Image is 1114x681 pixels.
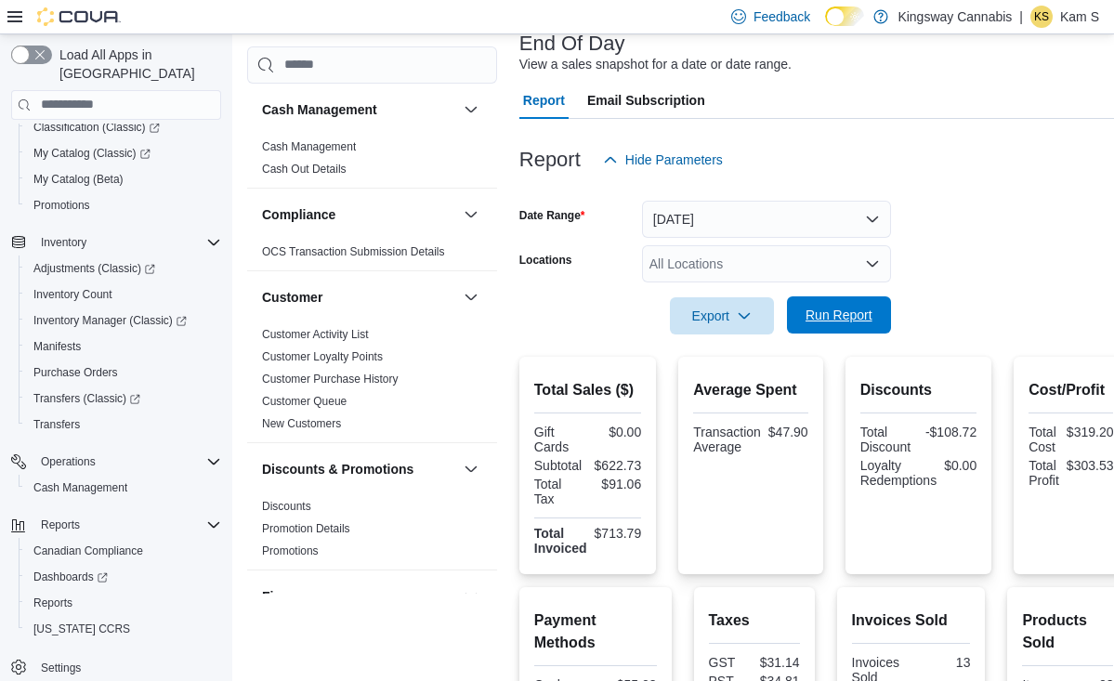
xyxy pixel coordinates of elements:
input: Dark Mode [825,7,864,26]
div: Total Discount [860,425,915,454]
strong: Total Invoiced [534,526,587,556]
button: Compliance [262,205,456,224]
span: Reports [41,517,80,532]
span: Manifests [26,335,221,358]
div: $622.73 [591,458,641,473]
span: Reports [26,592,221,614]
button: Discounts & Promotions [262,460,456,478]
h3: Cash Management [262,100,377,119]
span: My Catalog (Classic) [33,146,151,161]
span: [US_STATE] CCRS [33,622,130,636]
span: My Catalog (Beta) [26,168,221,190]
button: Customer [460,286,482,308]
a: Cash Out Details [262,163,347,176]
span: Adjustments (Classic) [26,257,221,280]
div: Cash Management [247,136,497,188]
button: Export [670,297,774,334]
a: OCS Transaction Submission Details [262,245,445,258]
span: Inventory [33,231,221,254]
div: $91.06 [591,477,641,491]
button: Reports [33,514,87,536]
span: Reports [33,514,221,536]
div: View a sales snapshot for a date or date range. [519,55,792,74]
a: Canadian Compliance [26,540,151,562]
span: Operations [33,451,221,473]
a: Manifests [26,335,88,358]
span: Export [681,297,763,334]
button: Manifests [19,334,229,360]
a: [US_STATE] CCRS [26,618,138,640]
a: Reports [26,592,80,614]
button: Settings [4,653,229,680]
h2: Total Sales ($) [534,379,641,401]
a: New Customers [262,417,341,430]
button: Customer [262,288,456,307]
button: Reports [19,590,229,616]
a: Adjustments (Classic) [19,255,229,282]
button: Cash Management [262,100,456,119]
h3: Compliance [262,205,335,224]
button: Cash Management [460,98,482,121]
h3: End Of Day [519,33,625,55]
a: Discounts [262,500,311,513]
span: Cash Management [33,480,127,495]
button: Inventory [4,229,229,255]
a: Promotions [26,194,98,216]
span: My Catalog (Beta) [33,172,124,187]
a: Promotion Details [262,522,350,535]
span: Canadian Compliance [26,540,221,562]
a: Classification (Classic) [19,114,229,140]
span: Inventory Count [33,287,112,302]
a: Customer Purchase History [262,373,399,386]
button: Transfers [19,412,229,438]
h2: Taxes [709,609,800,632]
div: $319.20 [1067,425,1114,439]
span: Cash Management [26,477,221,499]
a: Transfers [26,413,87,436]
span: Run Report [806,306,872,324]
span: Purchase Orders [26,361,221,384]
span: Load All Apps in [GEOGRAPHIC_DATA] [52,46,221,83]
span: Transfers (Classic) [26,387,221,410]
span: Inventory [41,235,86,250]
a: Inventory Manager (Classic) [26,309,194,332]
div: $0.00 [591,425,641,439]
div: Total Cost [1029,425,1059,454]
button: Purchase Orders [19,360,229,386]
a: My Catalog (Beta) [26,168,131,190]
div: 13 [915,655,971,670]
button: Discounts & Promotions [460,458,482,480]
span: Inventory Manager (Classic) [33,313,187,328]
span: Dashboards [26,566,221,588]
button: Reports [4,512,229,538]
span: Transfers [33,417,80,432]
a: My Catalog (Classic) [19,140,229,166]
span: KS [1034,6,1049,28]
button: Operations [4,449,229,475]
h2: Payment Methods [534,609,657,654]
button: [DATE] [642,201,891,238]
button: Canadian Compliance [19,538,229,564]
span: Dark Mode [825,26,826,27]
span: Feedback [754,7,810,26]
div: Kam S [1030,6,1053,28]
button: Operations [33,451,103,473]
div: -$108.72 [922,425,976,439]
button: Promotions [19,192,229,218]
h3: Report [519,149,581,171]
span: Operations [41,454,96,469]
p: Kingsway Cannabis [898,6,1012,28]
button: Finance [460,585,482,608]
div: Discounts & Promotions [247,495,497,570]
span: Canadian Compliance [33,543,143,558]
button: Compliance [460,203,482,226]
a: Dashboards [19,564,229,590]
span: Inventory Count [26,283,221,306]
span: Purchase Orders [33,365,118,380]
h2: Products Sold [1022,609,1113,654]
div: Compliance [247,241,497,270]
button: Open list of options [865,256,880,271]
button: Hide Parameters [596,141,730,178]
h2: Invoices Sold [852,609,971,632]
a: Transfers (Classic) [26,387,148,410]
